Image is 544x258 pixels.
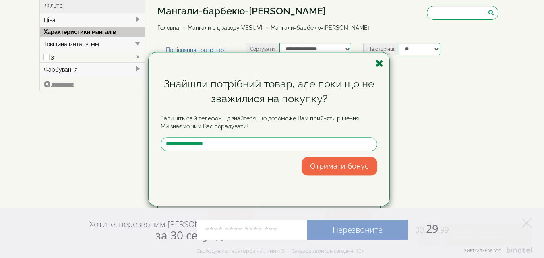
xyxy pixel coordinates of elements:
span: за 30 секунд? [155,227,228,243]
button: Отримати бонус [302,157,377,175]
span: Виртуальная АТС [464,248,501,253]
a: Виртуальная АТС [459,247,534,258]
span: 00: [415,225,426,235]
div: Свободных операторов на линии: 5 Заказов звонков сегодня: 10+ [197,248,364,254]
a: Перезвоните [307,220,408,240]
div: Хотите, перезвоним [PERSON_NAME] [89,219,228,241]
p: Залишіть свій телефон, і дізнайтеся, що допоможе Вам прийняти рішення. Ми знаємо чим Вас порадувати! [161,114,377,130]
span: :99 [438,225,449,235]
div: Знайшли потрібний товар, але поки що не зважилися на покупку? [161,76,377,106]
span: 29 [408,221,449,236]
